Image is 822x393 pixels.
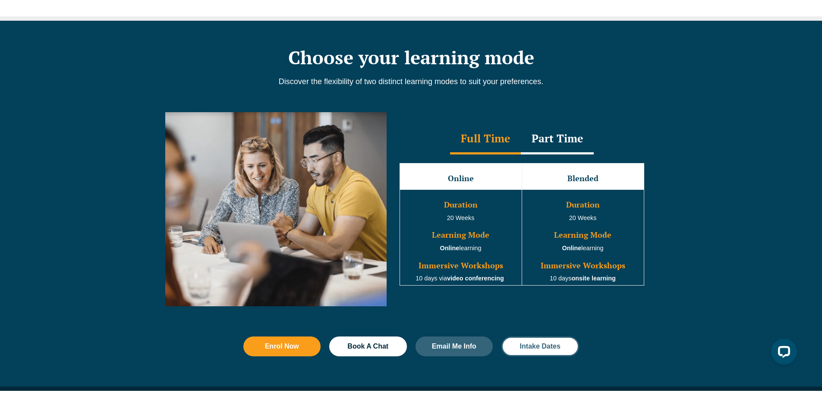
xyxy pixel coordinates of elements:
[165,47,657,68] h2: Choose your learning mode
[562,245,582,252] strong: Online
[521,124,594,154] div: Part Time
[520,343,561,350] span: Intake Dates
[400,189,522,285] td: learning 10 days via
[243,336,321,356] a: Enrol Now
[401,231,521,239] h3: Learning Mode
[440,245,460,252] strong: Online
[523,174,643,183] h3: Blended
[432,343,476,350] span: Email Me Info
[523,261,643,270] h3: Immersive Workshops
[347,343,388,350] span: Book A Chat
[447,214,475,221] span: 20 Weeks
[416,336,493,356] a: Email Me Info
[501,336,579,356] a: Intake Dates
[401,174,521,183] h3: Online
[165,77,657,86] p: Discover the flexibility of two distinct learning modes to suit your preferences.
[764,335,800,371] iframe: LiveChat chat widget
[329,336,407,356] a: Book A Chat
[401,261,521,270] h3: Immersive Workshops
[523,231,643,239] h3: Learning Mode
[450,124,521,154] div: Full Time
[265,343,299,350] span: Enrol Now
[523,201,643,209] h3: Duration
[444,199,478,210] span: Duration
[572,275,616,282] strong: onsite learning
[522,189,644,285] td: 20 Weeks learning 10 days
[447,275,504,282] strong: video conferencing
